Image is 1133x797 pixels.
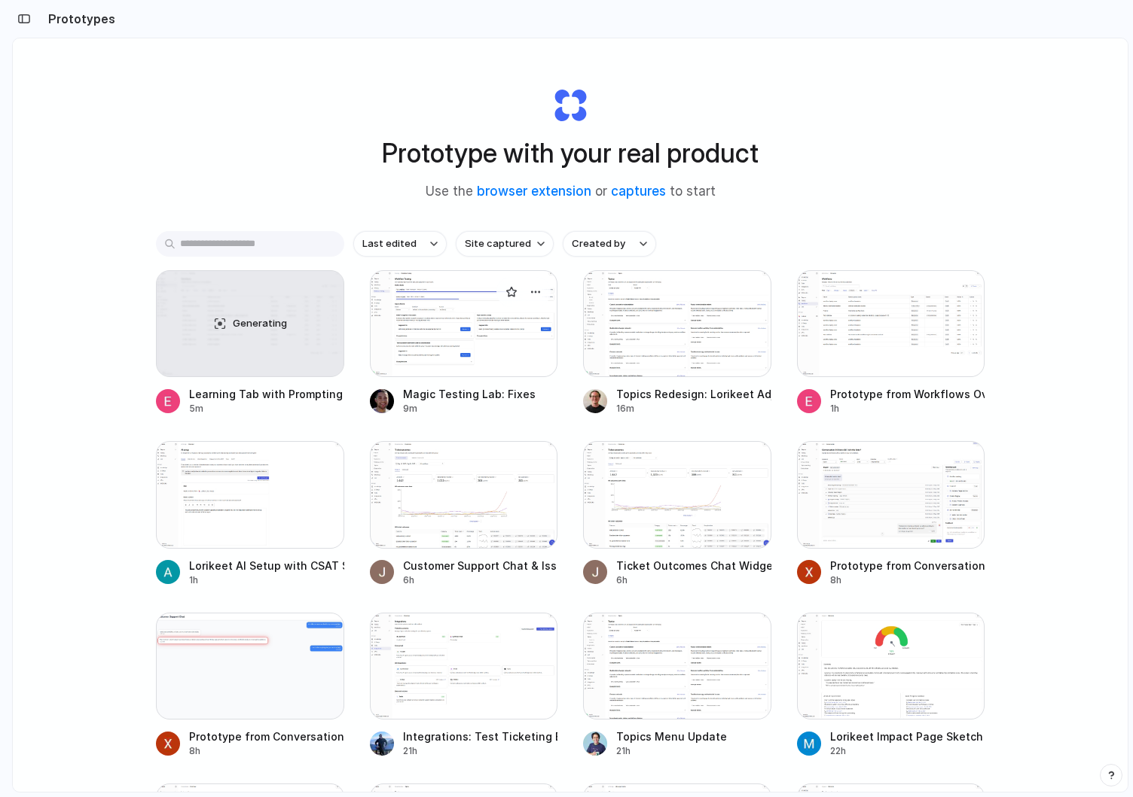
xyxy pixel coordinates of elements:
[563,231,656,257] button: Created by
[477,184,591,199] a: browser extension
[830,744,983,758] div: 22h
[189,386,344,402] div: Learning Tab with Prompting Section
[611,184,666,199] a: captures
[382,133,759,173] h1: Prototype with your real product
[616,744,727,758] div: 21h
[370,270,558,415] a: Magic Testing Lab: FixesMagic Testing Lab: Fixes9m
[572,236,625,251] span: Created by
[830,729,983,744] div: Lorikeet Impact Page Sketch
[189,558,344,573] div: Lorikeet AI Setup with CSAT Section
[583,441,771,586] a: Ticket Outcomes Chat WidgetTicket Outcomes Chat Widget6h
[403,729,558,744] div: Integrations: Test Ticketing Button - Failing
[189,729,344,744] div: Prototype from Conversation | Lorikeet
[370,441,558,586] a: Customer Support Chat & Issue Logging ToolCustomer Support Chat & Issue Logging Tool6h
[156,270,344,415] a: Learning Tab with Prompting SectionGeneratingLearning Tab with Prompting Section5m
[403,386,536,402] div: Magic Testing Lab: Fixes
[403,573,558,587] div: 6h
[830,386,985,402] div: Prototype from Workflows Overview | Lorikeet
[370,613,558,758] a: Integrations: Test Ticketing Button - FailingIntegrations: Test Ticketing Button - Failing21h
[616,386,771,402] div: Topics Redesign: Lorikeet Adjustment
[403,744,558,758] div: 21h
[583,613,771,758] a: Topics Menu UpdateTopics Menu Update21h
[830,573,985,587] div: 8h
[403,558,558,573] div: Customer Support Chat & Issue Logging Tool
[189,744,344,758] div: 8h
[156,613,344,758] a: Prototype from Conversation | LorikeetPrototype from Conversation | Lorikeet8h
[456,231,554,257] button: Site captured
[189,402,344,415] div: 5m
[797,613,985,758] a: Lorikeet Impact Page SketchLorikeet Impact Page Sketch22h
[616,402,771,415] div: 16m
[233,316,287,331] span: Generating
[830,558,985,573] div: Prototype from Conversation
[797,441,985,586] a: Prototype from ConversationPrototype from Conversation8h
[156,441,344,586] a: Lorikeet AI Setup with CSAT SectionLorikeet AI Setup with CSAT Section1h
[189,573,344,587] div: 1h
[616,573,771,587] div: 6h
[403,402,536,415] div: 9m
[42,10,115,28] h2: Prototypes
[616,729,727,744] div: Topics Menu Update
[797,270,985,415] a: Prototype from Workflows Overview | LorikeetPrototype from Workflows Overview | Lorikeet1h
[616,558,771,573] div: Ticket Outcomes Chat Widget
[583,270,771,415] a: Topics Redesign: Lorikeet AdjustmentTopics Redesign: Lorikeet Adjustment16m
[465,236,531,251] span: Site captured
[426,182,716,202] span: Use the or to start
[353,231,447,257] button: Last edited
[362,236,417,251] span: Last edited
[830,402,985,415] div: 1h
